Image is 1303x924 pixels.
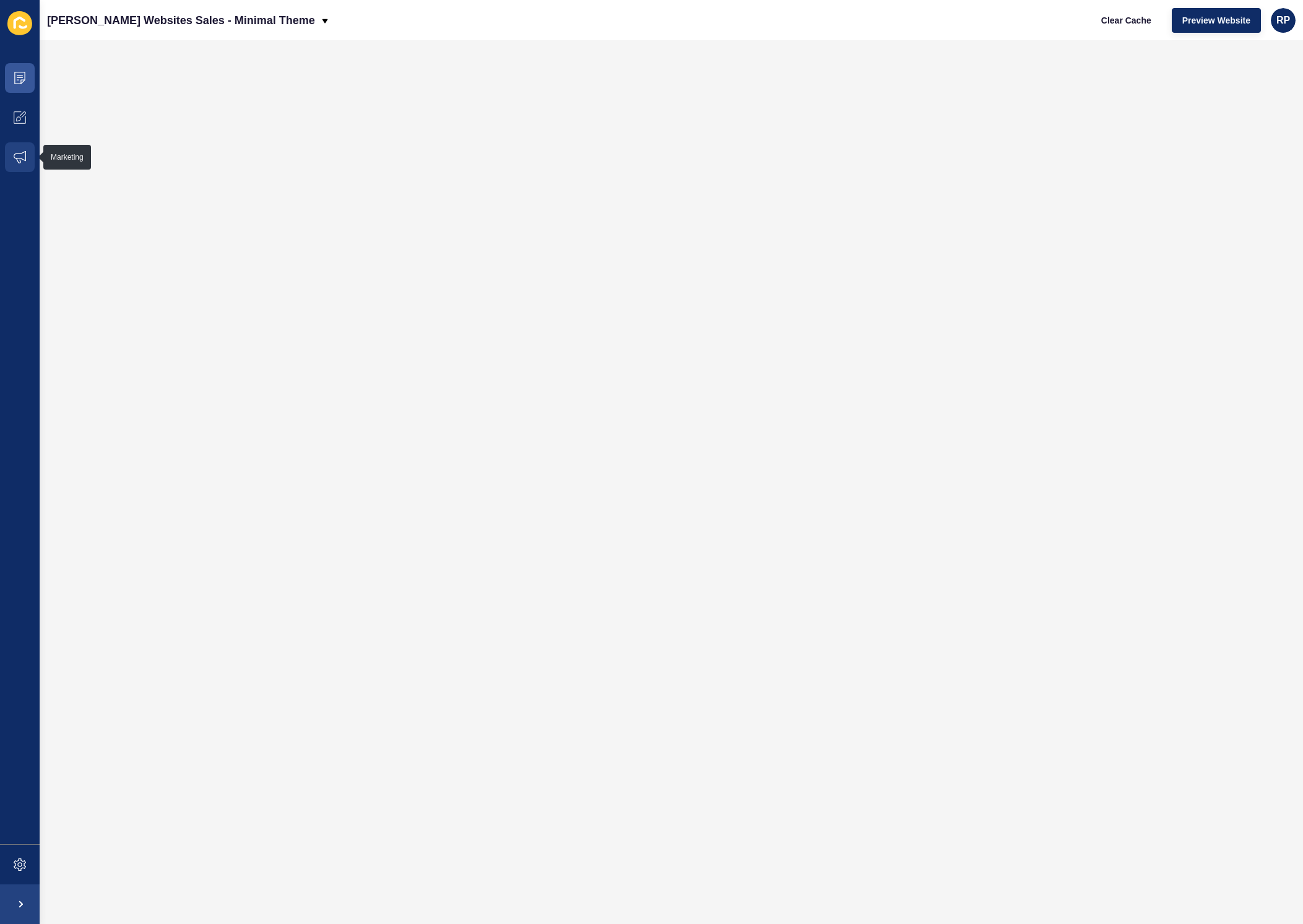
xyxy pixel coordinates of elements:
div: Marketing [51,152,84,162]
p: [PERSON_NAME] Websites Sales - Minimal Theme [47,5,315,36]
span: RP [1276,14,1290,27]
span: Preview Website [1182,14,1250,27]
button: Clear Cache [1091,8,1162,33]
span: Clear Cache [1101,14,1151,27]
button: Preview Website [1172,8,1261,33]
